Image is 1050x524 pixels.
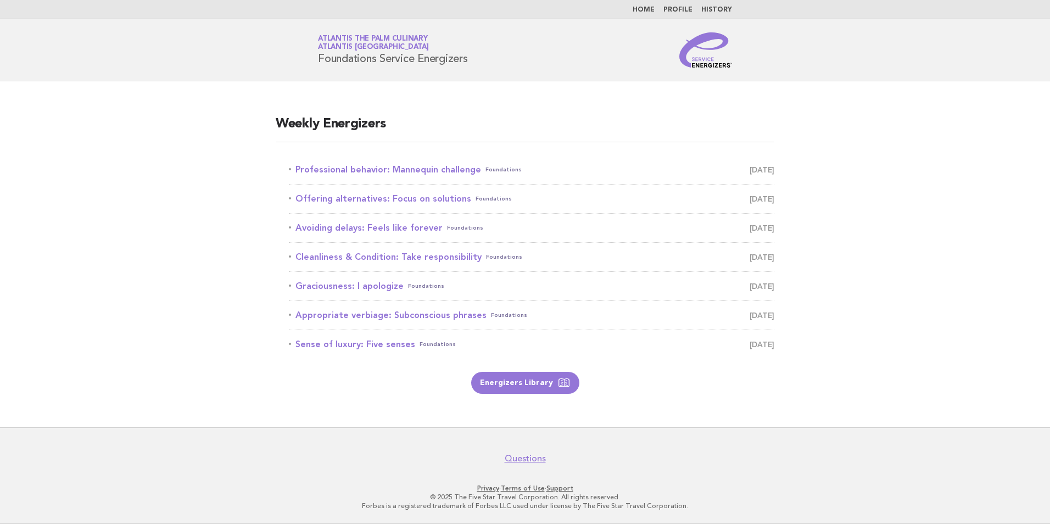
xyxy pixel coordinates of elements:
[633,7,655,13] a: Home
[289,308,774,323] a: Appropriate verbiage: Subconscious phrasesFoundations [DATE]
[546,484,573,492] a: Support
[318,44,429,51] span: Atlantis [GEOGRAPHIC_DATA]
[289,278,774,294] a: Graciousness: I apologizeFoundations [DATE]
[679,32,732,68] img: Service Energizers
[750,220,774,236] span: [DATE]
[318,35,429,51] a: Atlantis The Palm CulinaryAtlantis [GEOGRAPHIC_DATA]
[750,249,774,265] span: [DATE]
[447,220,483,236] span: Foundations
[750,278,774,294] span: [DATE]
[750,191,774,207] span: [DATE]
[477,484,499,492] a: Privacy
[476,191,512,207] span: Foundations
[491,308,527,323] span: Foundations
[750,337,774,352] span: [DATE]
[189,501,861,510] p: Forbes is a registered trademark of Forbes LLC used under license by The Five Star Travel Corpora...
[189,484,861,493] p: · ·
[501,484,545,492] a: Terms of Use
[289,220,774,236] a: Avoiding delays: Feels like foreverFoundations [DATE]
[471,372,579,394] a: Energizers Library
[189,493,861,501] p: © 2025 The Five Star Travel Corporation. All rights reserved.
[289,249,774,265] a: Cleanliness & Condition: Take responsibilityFoundations [DATE]
[408,278,444,294] span: Foundations
[289,162,774,177] a: Professional behavior: Mannequin challengeFoundations [DATE]
[289,191,774,207] a: Offering alternatives: Focus on solutionsFoundations [DATE]
[486,249,522,265] span: Foundations
[420,337,456,352] span: Foundations
[276,115,774,142] h2: Weekly Energizers
[701,7,732,13] a: History
[505,453,546,464] a: Questions
[289,337,774,352] a: Sense of luxury: Five sensesFoundations [DATE]
[318,36,468,64] h1: Foundations Service Energizers
[663,7,692,13] a: Profile
[750,308,774,323] span: [DATE]
[485,162,522,177] span: Foundations
[750,162,774,177] span: [DATE]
